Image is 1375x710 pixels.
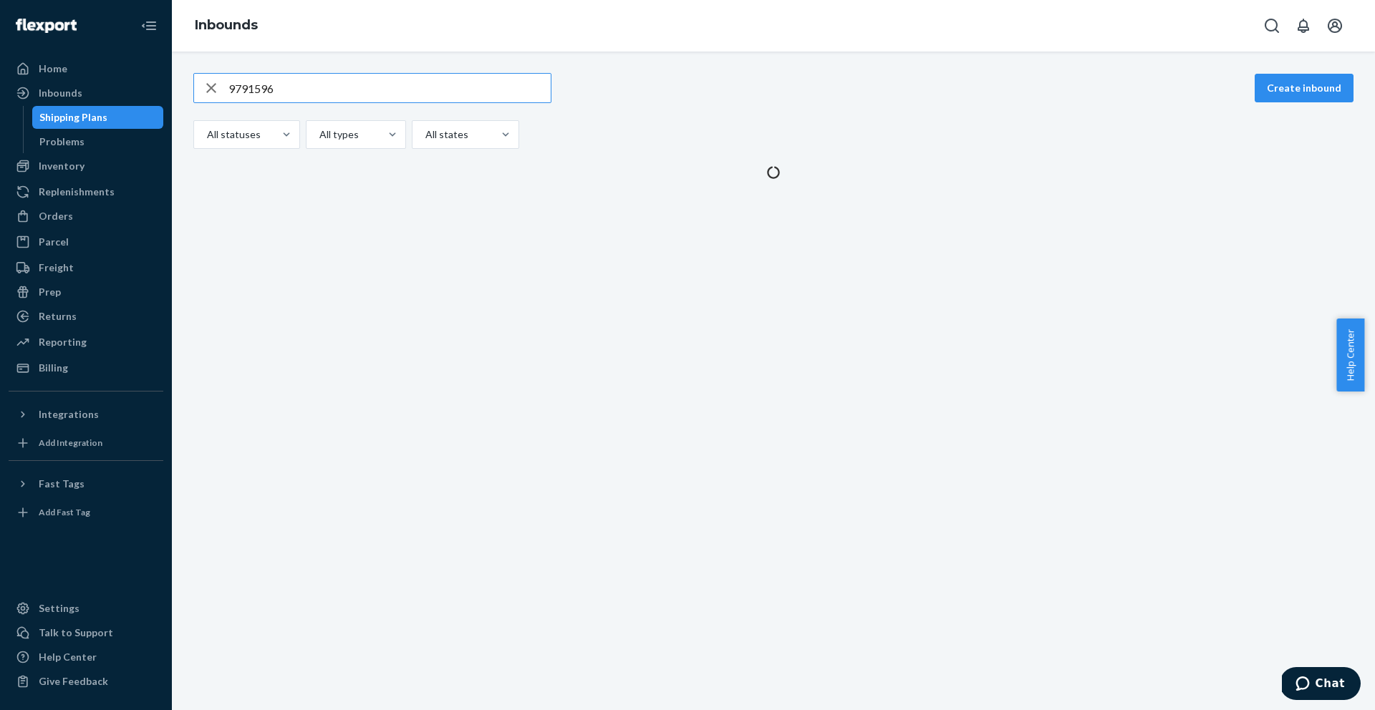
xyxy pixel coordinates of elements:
[9,356,163,379] a: Billing
[39,407,99,422] div: Integrations
[9,501,163,524] a: Add Fast Tag
[9,305,163,328] a: Returns
[9,281,163,303] a: Prep
[39,601,79,616] div: Settings
[135,11,163,40] button: Close Navigation
[39,335,87,349] div: Reporting
[39,437,102,449] div: Add Integration
[206,127,207,142] input: All statuses
[9,621,163,644] button: Talk to Support
[9,230,163,253] a: Parcel
[424,127,425,142] input: All states
[39,110,107,125] div: Shipping Plans
[39,477,85,491] div: Fast Tags
[9,155,163,177] a: Inventory
[9,432,163,454] a: Add Integration
[9,57,163,80] a: Home
[195,17,258,33] a: Inbounds
[39,626,113,640] div: Talk to Support
[39,506,90,518] div: Add Fast Tag
[39,185,115,199] div: Replenishments
[32,130,164,153] a: Problems
[39,261,74,275] div: Freight
[9,670,163,693] button: Give Feedback
[1321,11,1349,40] button: Open account menu
[9,472,163,495] button: Fast Tags
[39,650,97,664] div: Help Center
[39,309,77,324] div: Returns
[1336,318,1364,392] button: Help Center
[39,361,68,375] div: Billing
[9,180,163,203] a: Replenishments
[318,127,319,142] input: All types
[39,86,82,100] div: Inbounds
[1255,74,1354,102] button: Create inbound
[39,159,85,173] div: Inventory
[9,256,163,279] a: Freight
[9,646,163,668] a: Help Center
[39,62,67,76] div: Home
[39,674,108,689] div: Give Feedback
[9,82,163,104] a: Inbounds
[1289,11,1318,40] button: Open notifications
[39,135,85,149] div: Problems
[9,403,163,426] button: Integrations
[1258,11,1286,40] button: Open Search Box
[9,205,163,228] a: Orders
[9,331,163,354] a: Reporting
[39,235,69,249] div: Parcel
[183,5,269,47] ol: breadcrumbs
[32,106,164,129] a: Shipping Plans
[16,19,77,33] img: Flexport logo
[39,285,61,299] div: Prep
[228,74,551,102] input: Search inbounds by name, destination, msku...
[1282,667,1361,703] iframe: Opens a widget where you can chat to one of our agents
[39,209,73,223] div: Orders
[9,597,163,620] a: Settings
